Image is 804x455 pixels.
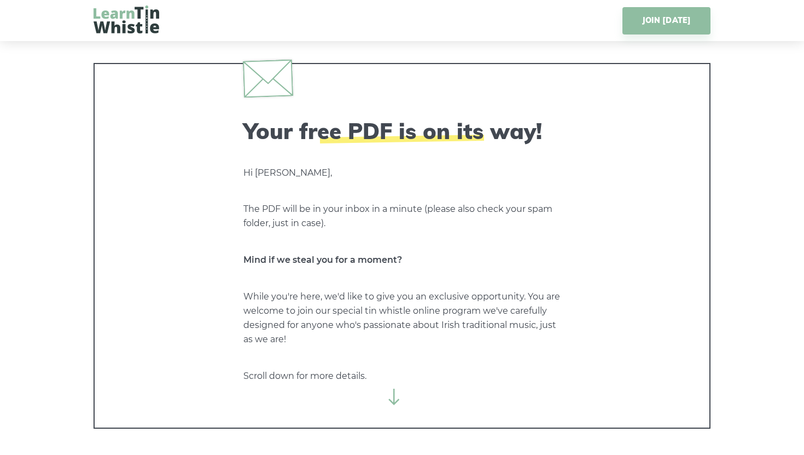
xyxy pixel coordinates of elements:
[94,5,159,33] img: LearnTinWhistle.com
[243,202,561,231] p: The PDF will be in your inbox in a minute (please also check your spam folder, just in case).
[243,59,293,97] img: envelope.svg
[243,255,402,265] strong: Mind if we steal you for a moment?
[622,7,710,34] a: JOIN [DATE]
[243,369,561,383] p: Scroll down for more details.
[243,118,561,144] h2: Your free PDF is on its way!
[243,290,561,347] p: While you're here, we'd like to give you an exclusive opportunity. You are welcome to join our sp...
[243,166,561,180] p: Hi [PERSON_NAME],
